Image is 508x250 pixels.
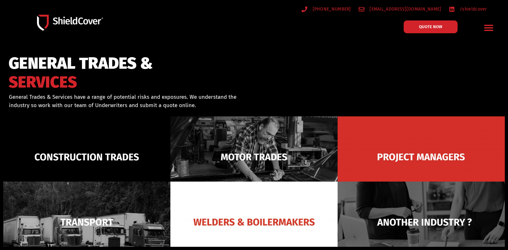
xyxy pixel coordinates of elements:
[311,5,351,13] span: [PHONE_NUMBER]
[9,93,246,109] p: General Trades & Services have a range of potential risks and exposures. We understand the indust...
[359,5,441,13] a: [EMAIL_ADDRESS][DOMAIN_NAME]
[302,5,351,13] a: [PHONE_NUMBER]
[419,25,442,29] span: QUOTE NOW
[368,5,441,13] span: [EMAIL_ADDRESS][DOMAIN_NAME]
[404,20,458,33] a: QUOTE NOW
[449,5,487,13] a: /shieldcover
[9,57,153,70] span: GENERAL TRADES &
[37,15,103,31] img: Shield-Cover-Underwriting-Australia-logo-full
[481,20,496,35] div: Menu Toggle
[458,5,487,13] span: /shieldcover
